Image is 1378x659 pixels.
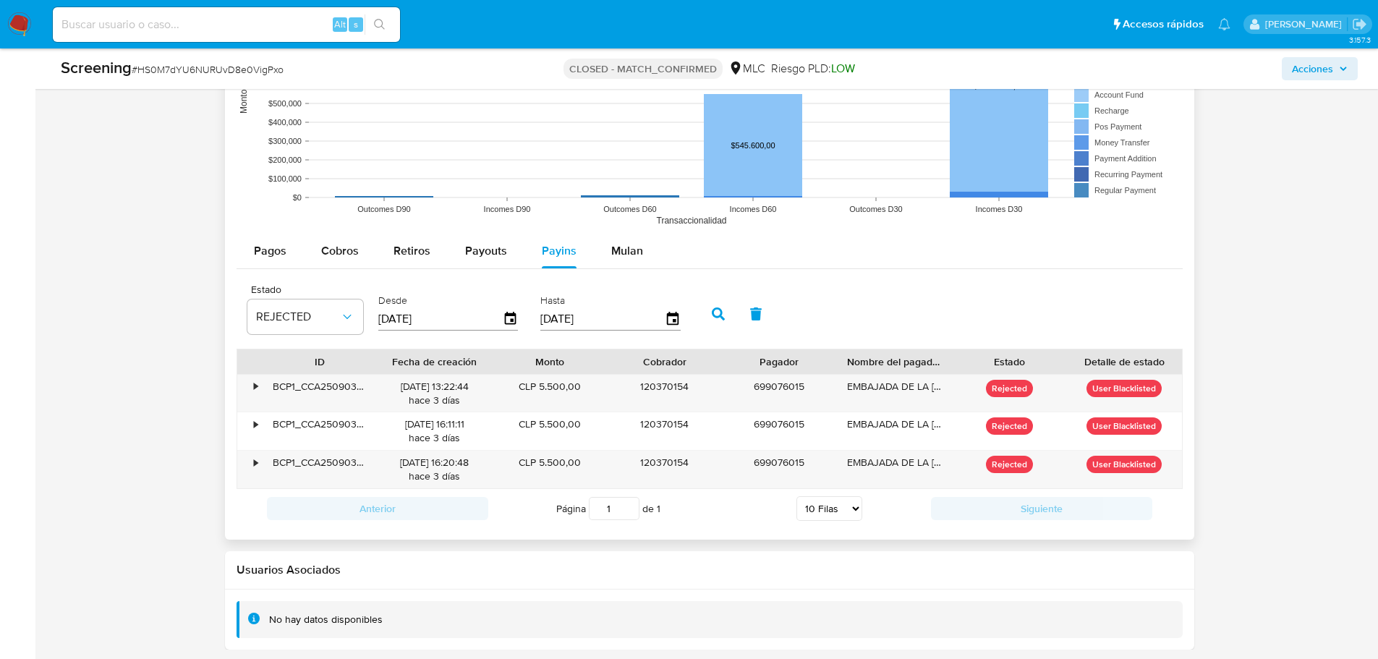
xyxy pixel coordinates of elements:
b: Screening [61,56,132,79]
span: # HS0M7dYU6NURUvD8e0VigPxo [132,62,284,77]
input: Buscar usuario o caso... [53,15,400,34]
span: Riesgo PLD: [771,61,855,77]
span: LOW [831,60,855,77]
span: 3.157.3 [1349,34,1371,46]
a: Salir [1352,17,1367,32]
div: MLC [728,61,765,77]
button: search-icon [365,14,394,35]
p: CLOSED - MATCH_CONFIRMED [563,59,723,79]
button: Acciones [1282,57,1358,80]
span: s [354,17,358,31]
span: Acciones [1292,57,1333,80]
span: Accesos rápidos [1123,17,1204,32]
a: Notificaciones [1218,18,1230,30]
p: nicolas.tyrkiel@mercadolibre.com [1265,17,1347,31]
h2: Usuarios Asociados [237,563,1183,577]
span: Alt [334,17,346,31]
